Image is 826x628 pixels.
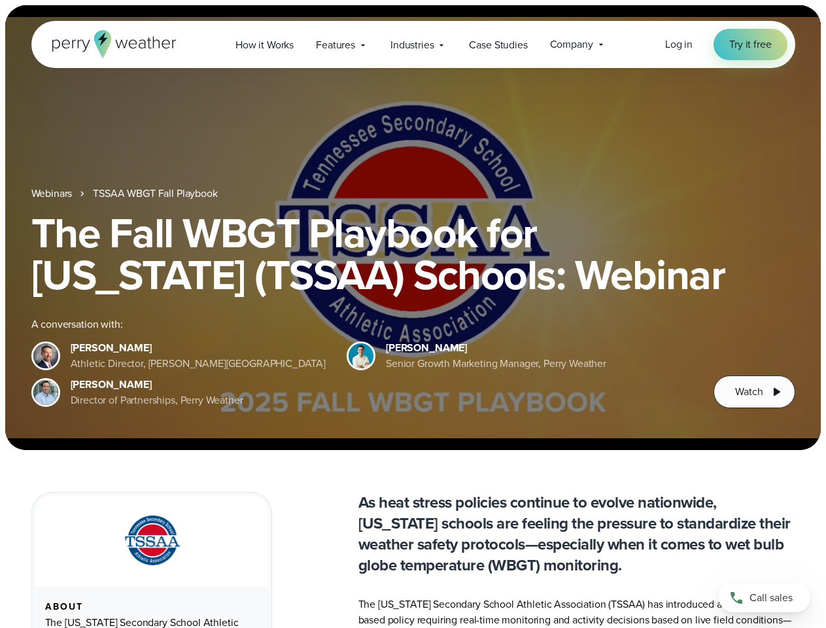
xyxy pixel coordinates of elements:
[224,31,305,58] a: How it Works
[386,356,606,372] div: Senior Growth Marketing Manager, Perry Weather
[93,186,217,201] a: TSSAA WBGT Fall Playbook
[71,356,326,372] div: Athletic Director, [PERSON_NAME][GEOGRAPHIC_DATA]
[316,37,355,53] span: Features
[108,511,196,570] img: TSSAA-Tennessee-Secondary-School-Athletic-Association.svg
[71,392,243,408] div: Director of Partnerships, Perry Weather
[749,590,793,606] span: Call sales
[31,186,73,201] a: Webinars
[31,317,693,332] div: A conversation with:
[71,377,243,392] div: [PERSON_NAME]
[729,37,771,52] span: Try it free
[458,31,538,58] a: Case Studies
[665,37,693,52] a: Log in
[31,186,795,201] nav: Breadcrumb
[469,37,527,53] span: Case Studies
[235,37,294,53] span: How it Works
[358,492,795,576] p: As heat stress policies continue to evolve nationwide, [US_STATE] schools are feeling the pressur...
[714,375,795,408] button: Watch
[550,37,593,52] span: Company
[714,29,787,60] a: Try it free
[386,340,606,356] div: [PERSON_NAME]
[390,37,434,53] span: Industries
[45,602,258,612] div: About
[735,384,763,400] span: Watch
[33,380,58,405] img: Jeff Wood
[33,343,58,368] img: Brian Wyatt
[349,343,373,368] img: Spencer Patton, Perry Weather
[71,340,326,356] div: [PERSON_NAME]
[31,212,795,296] h1: The Fall WBGT Playbook for [US_STATE] (TSSAA) Schools: Webinar
[719,584,810,612] a: Call sales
